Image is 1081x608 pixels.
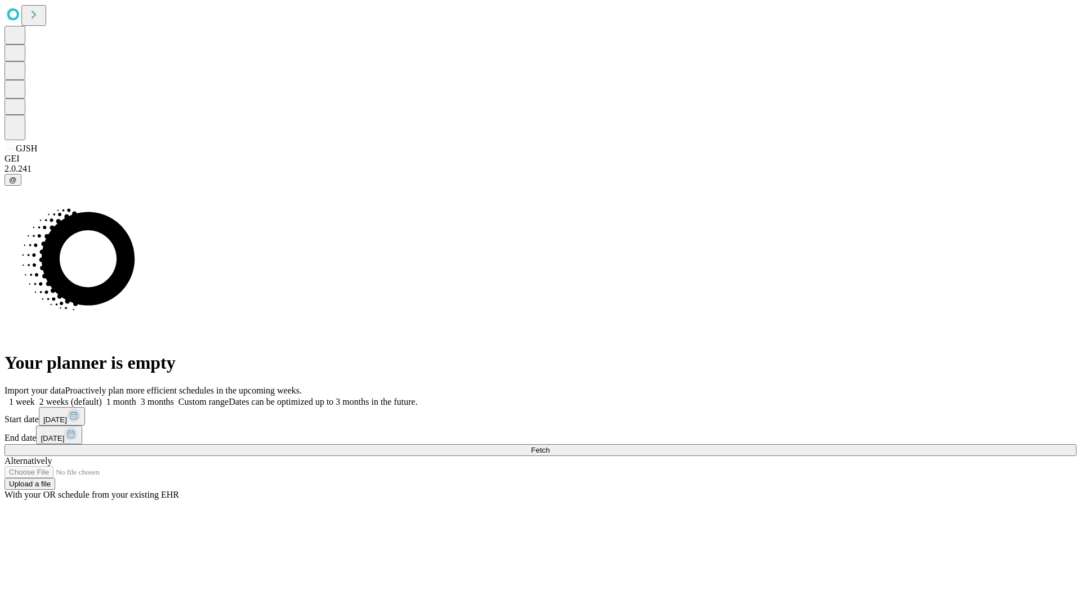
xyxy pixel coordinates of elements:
div: Start date [5,407,1076,426]
span: 1 month [106,397,136,406]
span: Import your data [5,386,65,395]
span: GJSH [16,144,37,153]
span: Proactively plan more efficient schedules in the upcoming weeks. [65,386,302,395]
button: [DATE] [36,426,82,444]
span: 1 week [9,397,35,406]
div: End date [5,426,1076,444]
button: Upload a file [5,478,55,490]
span: @ [9,176,17,184]
span: 2 weeks (default) [39,397,102,406]
div: 2.0.241 [5,164,1076,174]
button: [DATE] [39,407,85,426]
span: Alternatively [5,456,52,466]
div: GEI [5,154,1076,164]
span: With your OR schedule from your existing EHR [5,490,179,499]
h1: Your planner is empty [5,352,1076,373]
span: [DATE] [41,434,64,442]
span: 3 months [141,397,174,406]
span: Fetch [531,446,550,454]
span: Custom range [178,397,229,406]
span: Dates can be optimized up to 3 months in the future. [229,397,417,406]
span: [DATE] [43,415,67,424]
button: @ [5,174,21,186]
button: Fetch [5,444,1076,456]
